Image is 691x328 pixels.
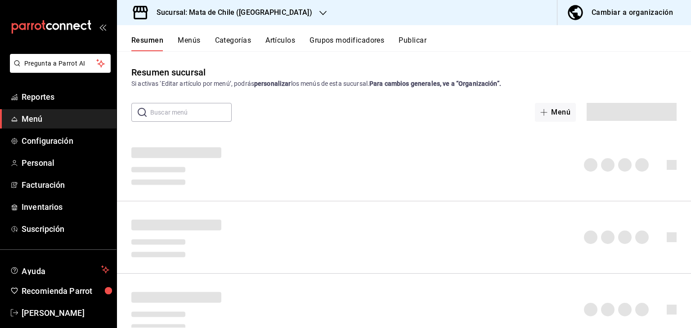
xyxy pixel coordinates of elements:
[150,103,232,121] input: Buscar menú
[99,23,106,31] button: open_drawer_menu
[22,223,109,235] span: Suscripción
[22,307,109,319] span: [PERSON_NAME]
[131,66,206,79] div: Resumen sucursal
[6,65,111,75] a: Pregunta a Parrot AI
[24,59,97,68] span: Pregunta a Parrot AI
[254,80,291,87] strong: personalizar
[22,285,109,297] span: Recomienda Parrot
[22,201,109,213] span: Inventarios
[149,7,312,18] h3: Sucursal: Mata de Chile ([GEOGRAPHIC_DATA])
[131,36,691,51] div: navigation tabs
[10,54,111,73] button: Pregunta a Parrot AI
[535,103,576,122] button: Menú
[399,36,426,51] button: Publicar
[22,264,98,275] span: Ayuda
[178,36,200,51] button: Menús
[22,179,109,191] span: Facturación
[310,36,384,51] button: Grupos modificadores
[22,135,109,147] span: Configuración
[215,36,251,51] button: Categorías
[265,36,295,51] button: Artículos
[22,157,109,169] span: Personal
[369,80,501,87] strong: Para cambios generales, ve a “Organización”.
[131,36,163,51] button: Resumen
[22,113,109,125] span: Menú
[592,6,673,19] div: Cambiar a organización
[131,79,677,89] div: Si activas ‘Editar artículo por menú’, podrás los menús de esta sucursal.
[22,91,109,103] span: Reportes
